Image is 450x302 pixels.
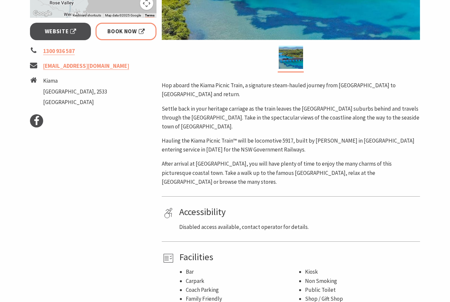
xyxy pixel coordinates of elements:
[162,104,420,131] p: Settle back in your heritage carriage as the train leaves the [GEOGRAPHIC_DATA] suburbs behind an...
[43,87,107,96] li: [GEOGRAPHIC_DATA], 2533
[162,159,420,186] p: After arrival at [GEOGRAPHIC_DATA], you will have plenty of time to enjoy the many charms of this...
[73,13,101,18] button: Keyboard shortcuts
[179,206,418,218] h4: Accessibility
[45,27,76,36] span: Website
[43,62,129,70] a: [EMAIL_ADDRESS][DOMAIN_NAME]
[145,14,155,17] a: Terms (opens in new tab)
[43,76,107,85] li: Kiama
[96,23,156,40] a: Book Now
[107,27,145,36] span: Book Now
[162,136,420,154] p: Hauling the Kiama Picnic Train™ will be locomotive 5917, built by [PERSON_NAME] in [GEOGRAPHIC_DA...
[30,23,91,40] a: Website
[32,9,53,18] img: Google
[186,267,298,276] li: Bar
[305,277,418,286] li: Non Smoking
[179,252,418,263] h4: Facilities
[43,98,107,107] li: [GEOGRAPHIC_DATA]
[43,47,75,55] a: 1300 936 587
[305,267,418,276] li: Kiosk
[32,9,53,18] a: Click to see this area on Google Maps
[186,286,298,294] li: Coach Parking
[305,286,418,294] li: Public Toilet
[279,46,303,69] img: Kiama Picnic Train
[162,81,420,99] p: Hop aboard the Kiama Picnic Train, a signature steam-hauled journey from [GEOGRAPHIC_DATA] to [GE...
[105,14,141,17] span: Map data ©2025 Google
[179,223,418,232] p: Disabled access available, contact operator for details.
[186,277,298,286] li: Carpark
